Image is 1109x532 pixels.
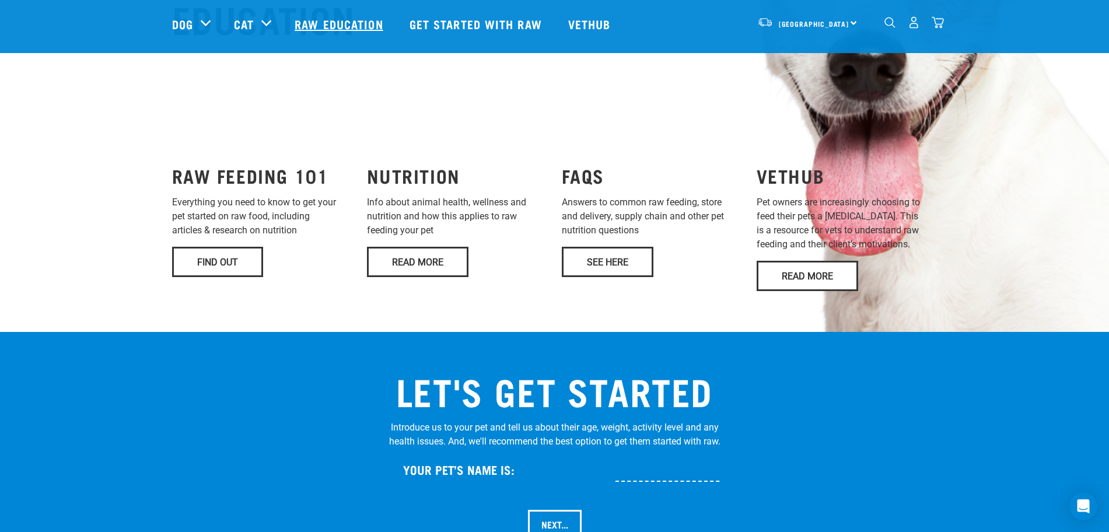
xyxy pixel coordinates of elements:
img: van-moving.png [757,17,773,27]
a: Cat [234,15,254,33]
h3: NUTRITION [367,165,548,186]
a: Dog [172,15,193,33]
a: See Here [562,247,653,277]
p: Pet owners are increasingly choosing to feed their pets a [MEDICAL_DATA]. This is a resource for ... [757,195,937,251]
img: home-icon-1@2x.png [884,17,895,28]
h3: RAW FEEDING 101 [172,165,353,186]
h3: FAQS [562,165,743,186]
a: Vethub [557,1,625,47]
p: Info about animal health, wellness and nutrition and how this applies to raw feeding your pet [367,195,548,237]
h3: VETHUB [757,165,937,186]
a: Get started with Raw [398,1,557,47]
a: Read More [757,261,858,291]
a: Find Out [172,247,263,277]
p: Introduce us to your pet and tell us about their age, weight, activity level and any health issue... [389,421,720,449]
span: [GEOGRAPHIC_DATA] [779,22,849,26]
a: Raw Education [283,1,397,47]
div: Open Intercom Messenger [1069,492,1097,520]
p: Answers to common raw feeding, store and delivery, supply chain and other pet nutrition questions [562,195,743,237]
img: user.png [908,16,920,29]
img: home-icon@2x.png [932,16,944,29]
h4: Your Pet’s name is: [403,463,515,476]
h2: LET'S GET STARTED [389,369,720,411]
a: Read More [367,247,468,277]
p: Everything you need to know to get your pet started on raw food, including articles & research on... [172,195,353,237]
